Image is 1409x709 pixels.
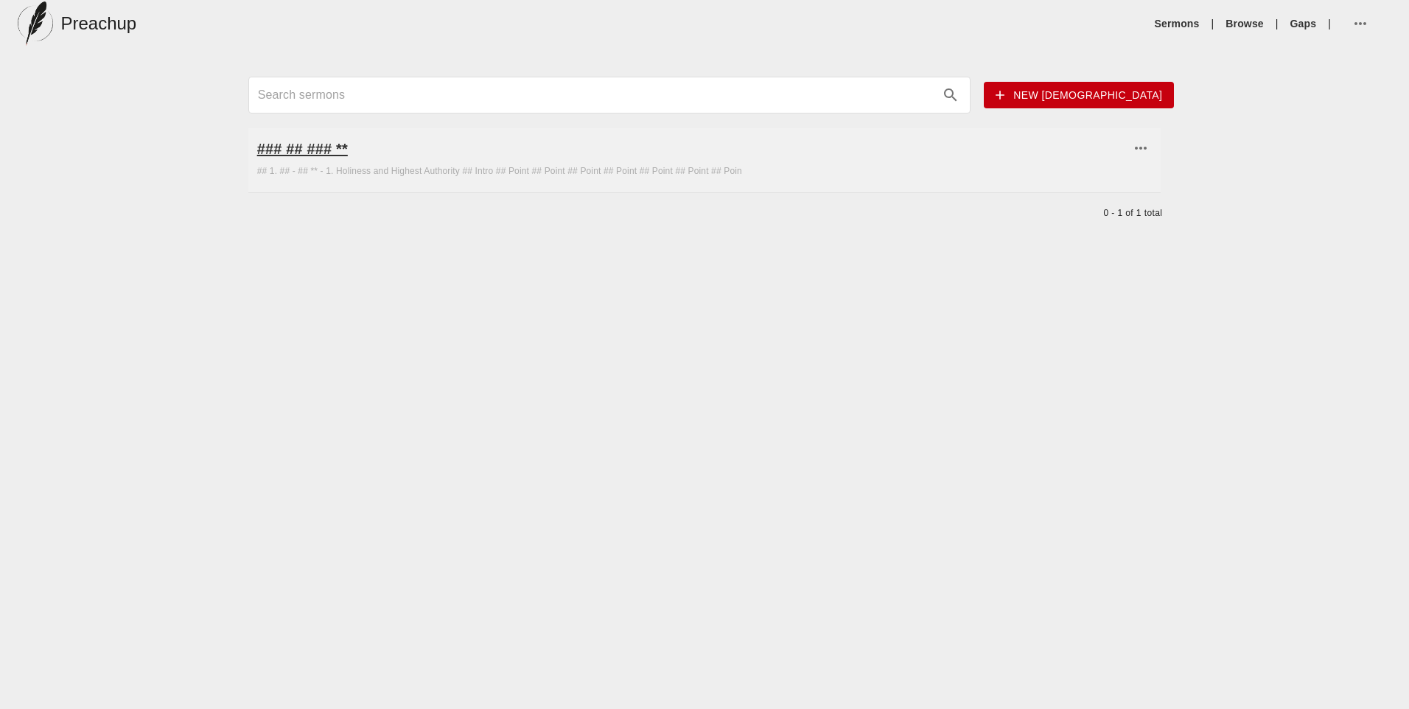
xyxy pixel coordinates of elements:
[1270,16,1284,31] li: |
[1226,16,1263,31] a: Browse
[257,137,1130,161] a: ### ## ### **
[996,86,1162,105] span: New [DEMOGRAPHIC_DATA]
[1155,16,1200,31] a: Sermons
[60,12,136,35] h5: Preachup
[984,82,1174,109] button: New [DEMOGRAPHIC_DATA]
[1206,16,1220,31] li: |
[934,79,967,111] button: search
[1097,208,1163,218] span: 0 - 1 of 1 total
[257,165,1153,178] div: ## 1. ## - ## ** - 1. Holiness and Highest Authority ## Intro ## Point ## Point ## Point ## Point...
[1290,16,1317,31] a: Gaps
[1322,16,1337,31] li: |
[18,1,53,46] img: preachup-logo.png
[258,83,935,107] input: Search sermons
